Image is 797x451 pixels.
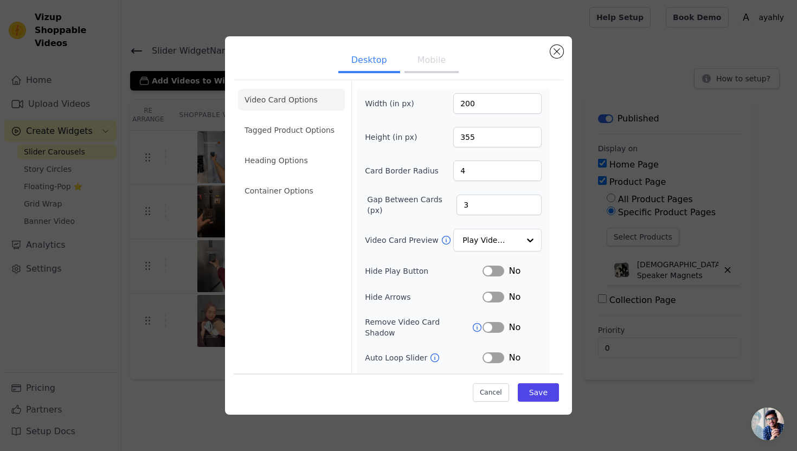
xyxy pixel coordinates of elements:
[238,119,345,141] li: Tagged Product Options
[365,132,424,143] label: Height (in px)
[365,235,440,246] label: Video Card Preview
[365,352,429,363] label: Auto Loop Slider
[365,266,483,276] label: Hide Play Button
[473,383,509,402] button: Cancel
[509,351,520,364] span: No
[238,180,345,202] li: Container Options
[751,408,784,440] a: Open chat
[365,165,439,176] label: Card Border Radius
[509,265,520,278] span: No
[509,291,520,304] span: No
[365,317,472,338] label: Remove Video Card Shadow
[238,150,345,171] li: Heading Options
[550,45,563,58] button: Close modal
[365,292,483,302] label: Hide Arrows
[367,194,457,216] label: Gap Between Cards (px)
[518,383,559,402] button: Save
[404,49,459,73] button: Mobile
[365,98,424,109] label: Width (in px)
[509,321,520,334] span: No
[338,49,400,73] button: Desktop
[238,89,345,111] li: Video Card Options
